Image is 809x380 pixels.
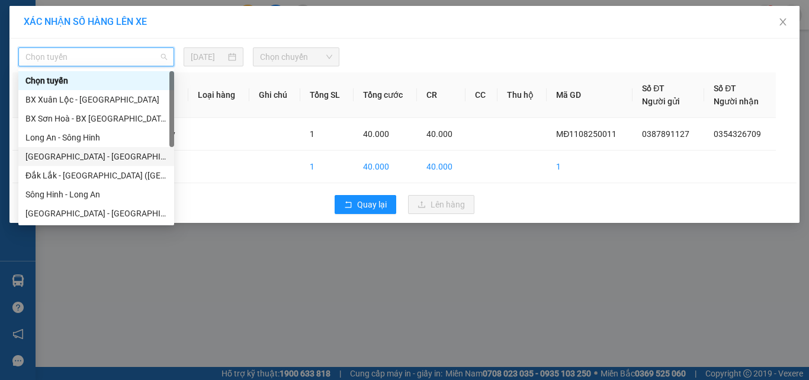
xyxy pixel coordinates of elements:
div: BX Xuân Lộc - BX Sơn Hoà [18,90,174,109]
span: 40.000 [426,129,452,139]
span: Quay lại [357,198,387,211]
div: Chọn tuyến [25,74,167,87]
div: BX Xuân Lộc - [GEOGRAPHIC_DATA] [25,93,167,106]
div: Đắk Lắk - Sài Gòn (BXMĐ mới) [18,166,174,185]
th: Thu hộ [497,72,547,118]
div: BX Sơn Hoà - BX Xuân Lộc [18,109,174,128]
span: 1 [310,129,314,139]
span: CR : [9,63,27,76]
div: Sông Hinh - Long An [18,185,174,204]
th: CC [466,72,497,118]
div: Sài Gòn - Đắk Lắk (BXMT) [18,204,174,223]
div: Long An - Sông Hinh [18,128,174,147]
span: rollback [344,200,352,210]
td: 40.000 [354,151,417,183]
button: uploadLên hàng [408,195,474,214]
td: 40.000 [417,151,466,183]
div: Long An - Sông Hinh [25,131,167,144]
button: Close [766,6,800,39]
div: Đắk Lắk - [GEOGRAPHIC_DATA] ([GEOGRAPHIC_DATA] mới) [25,169,167,182]
span: SL [136,82,152,99]
div: Bến xe Miền Đông [10,10,93,39]
th: Loại hàng [188,72,249,118]
span: Số ĐT [642,84,664,93]
div: 0387891127 [10,39,93,55]
th: CR [417,72,466,118]
div: [GEOGRAPHIC_DATA] - [GEOGRAPHIC_DATA] ([GEOGRAPHIC_DATA] mới) [25,150,167,163]
span: MĐ1108250011 [556,129,617,139]
span: Nhận: [101,11,130,24]
th: Ghi chú [249,72,300,118]
span: 0354326709 [714,129,761,139]
div: Sài Gòn - Đắk Lắk (BXMĐ mới) [18,147,174,166]
div: Tên hàng: 1 THÙNG ( : 1 ) [10,84,184,98]
input: 11/08/2025 [191,50,225,63]
span: Chọn tuyến [25,48,167,66]
span: Người nhận [714,97,759,106]
div: Sông Hinh - Long An [25,188,167,201]
span: Số ĐT [714,84,736,93]
td: 1 [547,151,633,183]
div: BX Sơn Hoà - BX [GEOGRAPHIC_DATA] [25,112,167,125]
div: VP Đắk Lắk [101,10,184,39]
td: 1 [300,151,354,183]
div: 0354326709 [101,39,184,55]
span: Người gửi [642,97,680,106]
th: Mã GD [547,72,633,118]
td: 1 [12,118,50,151]
span: XÁC NHẬN SỐ HÀNG LÊN XE [24,16,147,27]
th: STT [12,72,50,118]
span: 0387891127 [642,129,689,139]
th: Tổng cước [354,72,417,118]
div: Chọn tuyến [18,71,174,90]
span: close [778,17,788,27]
th: Tổng SL [300,72,354,118]
span: Gửi: [10,11,28,24]
span: 40.000 [363,129,389,139]
div: 40.000 [9,62,95,76]
span: Chọn chuyến [260,48,333,66]
button: rollbackQuay lại [335,195,396,214]
div: [GEOGRAPHIC_DATA] - [GEOGRAPHIC_DATA] ([GEOGRAPHIC_DATA]) [25,207,167,220]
